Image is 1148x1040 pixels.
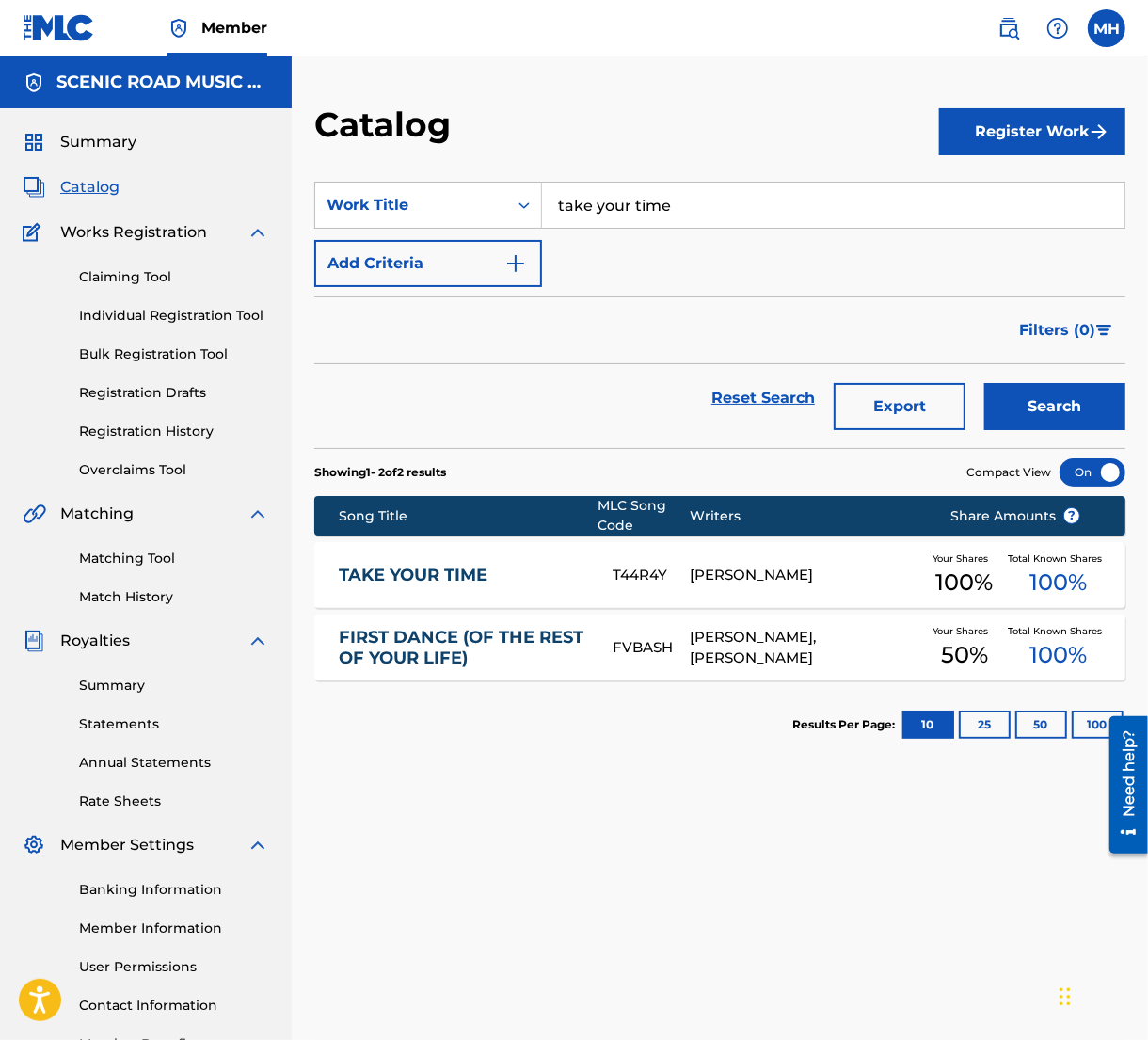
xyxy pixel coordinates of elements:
a: Matching Tool [79,549,269,568]
a: Registration Drafts [79,383,269,403]
img: expand [247,221,269,244]
div: Song Title [339,506,598,526]
p: Results Per Page: [792,716,900,733]
div: T44R4Y [613,565,690,586]
img: MLC Logo [23,14,95,41]
a: Public Search [990,9,1028,47]
div: Help [1039,9,1076,47]
img: Royalties [23,630,45,652]
span: Summary [60,131,136,153]
a: Member Information [79,919,269,938]
span: Your Shares [933,624,996,638]
span: Share Amounts [950,506,1080,526]
span: 100 % [1029,566,1087,600]
button: Search [984,383,1125,430]
div: MLC Song Code [598,496,690,536]
img: Top Rightsholder [167,17,190,40]
button: Register Work [939,108,1125,155]
img: expand [247,630,269,652]
button: Export [834,383,965,430]
img: Accounts [23,72,45,94]
a: CatalogCatalog [23,176,120,199]
span: Total Known Shares [1008,552,1109,566]
img: Summary [23,131,45,153]
a: FIRST DANCE (OF THE REST OF YOUR LIFE) [339,627,587,669]
div: User Menu [1088,9,1125,47]
a: Registration History [79,422,269,441]
span: Matching [60,503,134,525]
span: 100 % [1029,638,1087,672]
a: Annual Statements [79,753,269,773]
span: Royalties [60,630,130,652]
span: ? [1064,508,1079,523]
p: Showing 1 - 2 of 2 results [314,464,446,481]
a: Bulk Registration Tool [79,344,269,364]
a: Statements [79,714,269,734]
a: Rate Sheets [79,792,269,811]
img: Matching [23,503,46,525]
button: 25 [959,711,1011,739]
h2: Catalog [314,104,460,146]
div: FVBASH [613,637,690,659]
a: User Permissions [79,957,269,977]
img: help [1046,17,1069,40]
a: Reset Search [702,377,824,419]
div: Writers [690,506,921,526]
button: 100 [1072,711,1124,739]
iframe: Resource Center [1095,708,1148,863]
a: Summary [79,676,269,696]
a: Individual Registration Tool [79,306,269,326]
a: Match History [79,587,269,607]
div: [PERSON_NAME] [690,565,921,586]
a: Banking Information [79,880,269,900]
span: Member [201,17,267,39]
span: Works Registration [60,221,207,244]
img: Member Settings [23,834,45,856]
iframe: Chat Widget [1054,950,1148,1040]
a: TAKE YOUR TIME [339,565,587,586]
button: 50 [1015,711,1067,739]
div: Work Title [327,194,496,216]
form: Search Form [314,182,1125,448]
a: SummarySummary [23,131,136,153]
img: expand [247,834,269,856]
button: 10 [902,711,954,739]
span: Filters ( 0 ) [1019,319,1095,342]
button: Filters (0) [1008,307,1125,354]
img: search [997,17,1020,40]
span: Member Settings [60,834,194,856]
span: Catalog [60,176,120,199]
button: Add Criteria [314,240,542,287]
img: 9d2ae6d4665cec9f34b9.svg [504,252,527,275]
div: [PERSON_NAME], [PERSON_NAME] [690,627,921,669]
span: 100 % [935,566,993,600]
a: Claiming Tool [79,267,269,287]
span: Compact View [966,464,1051,481]
img: f7272a7cc735f4ea7f67.svg [1088,120,1110,143]
img: filter [1096,325,1112,336]
a: Overclaims Tool [79,460,269,480]
a: Contact Information [79,996,269,1016]
span: Your Shares [933,552,996,566]
img: expand [247,503,269,525]
span: Total Known Shares [1008,624,1109,638]
img: Catalog [23,176,45,199]
img: Works Registration [23,221,47,244]
h5: SCENIC ROAD MUSIC PUBLISHING [56,72,269,93]
div: Drag [1060,968,1071,1025]
span: 50 % [941,638,988,672]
